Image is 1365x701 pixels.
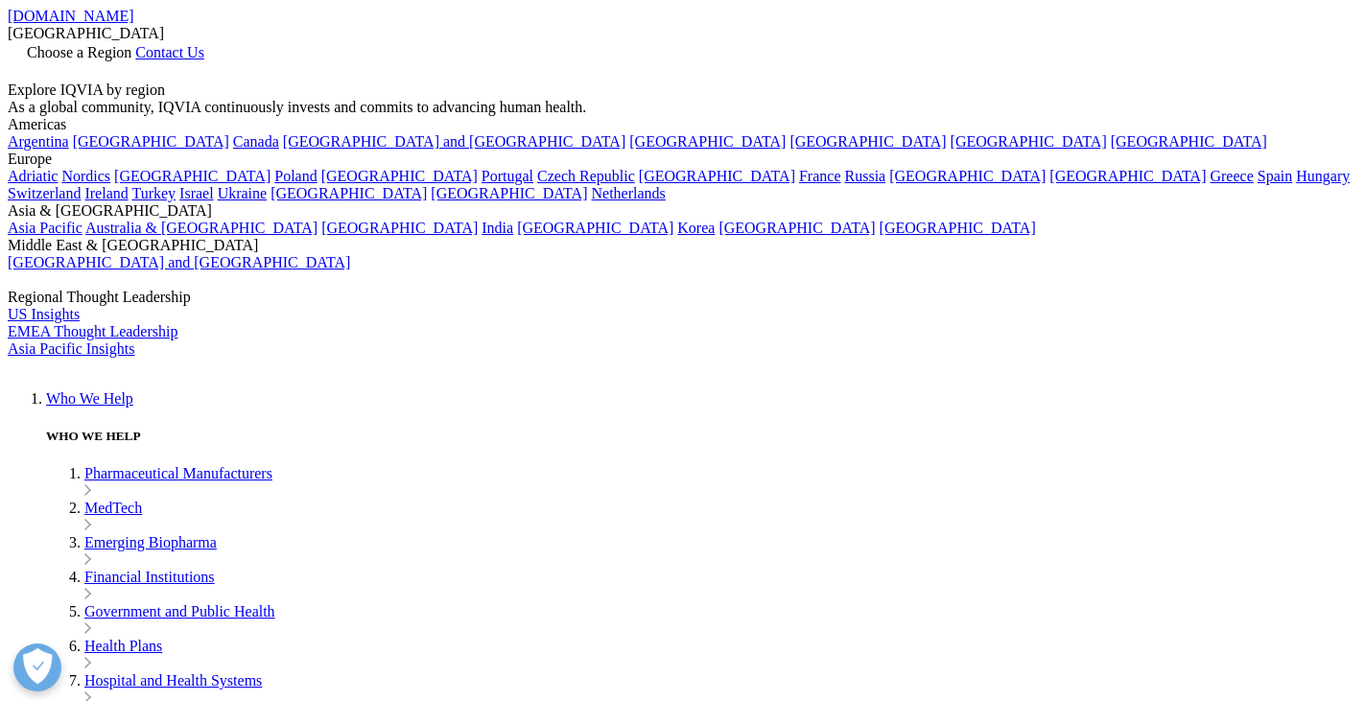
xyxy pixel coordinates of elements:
[517,220,673,236] a: [GEOGRAPHIC_DATA]
[283,133,625,150] a: [GEOGRAPHIC_DATA] and [GEOGRAPHIC_DATA]
[8,185,81,201] a: Switzerland
[61,168,110,184] a: Nordics
[1296,168,1350,184] a: Hungary
[8,237,1357,254] div: Middle East & [GEOGRAPHIC_DATA]
[84,638,162,654] a: Health Plans
[1258,168,1292,184] a: Spain
[131,185,176,201] a: Turkey
[46,390,133,407] a: Who We Help
[84,569,215,585] a: Financial Institutions
[8,8,134,24] a: [DOMAIN_NAME]
[8,99,1357,116] div: As a global community, IQVIA continuously invests and commits to advancing human health.
[321,220,478,236] a: [GEOGRAPHIC_DATA]
[951,133,1107,150] a: [GEOGRAPHIC_DATA]
[8,151,1357,168] div: Europe
[718,220,875,236] a: [GEOGRAPHIC_DATA]
[8,82,1357,99] div: Explore IQVIA by region
[8,254,350,270] a: [GEOGRAPHIC_DATA] and [GEOGRAPHIC_DATA]
[84,603,275,619] a: Government and Public Health
[1049,168,1206,184] a: [GEOGRAPHIC_DATA]
[84,465,272,481] a: Pharmaceutical Manufacturers
[73,133,229,150] a: [GEOGRAPHIC_DATA]
[799,168,841,184] a: France
[84,534,217,550] a: Emerging Biopharma
[8,116,1357,133] div: Americas
[8,306,80,322] a: US Insights
[629,133,786,150] a: [GEOGRAPHIC_DATA]
[789,133,946,150] a: [GEOGRAPHIC_DATA]
[482,168,533,184] a: Portugal
[114,168,271,184] a: [GEOGRAPHIC_DATA]
[84,185,128,201] a: Ireland
[482,220,513,236] a: India
[889,168,1046,184] a: [GEOGRAPHIC_DATA]
[1210,168,1253,184] a: Greece
[8,220,82,236] a: Asia Pacific
[1111,133,1267,150] a: [GEOGRAPHIC_DATA]
[8,323,177,339] a: EMEA Thought Leadership
[85,220,318,236] a: Australia & [GEOGRAPHIC_DATA]
[271,185,427,201] a: [GEOGRAPHIC_DATA]
[135,44,204,60] a: Contact Us
[218,185,268,201] a: Ukraine
[84,672,262,689] a: Hospital and Health Systems
[8,340,134,357] a: Asia Pacific Insights
[431,185,587,201] a: [GEOGRAPHIC_DATA]
[274,168,317,184] a: Poland
[845,168,886,184] a: Russia
[321,168,478,184] a: [GEOGRAPHIC_DATA]
[13,643,61,691] button: Open Preferences
[639,168,795,184] a: [GEOGRAPHIC_DATA]
[179,185,214,201] a: Israel
[591,185,665,201] a: Netherlands
[537,168,635,184] a: Czech Republic
[27,44,131,60] span: Choose a Region
[233,133,279,150] a: Canada
[8,133,69,150] a: Argentina
[8,25,1357,42] div: [GEOGRAPHIC_DATA]
[84,500,142,516] a: MedTech
[677,220,715,236] a: Korea
[8,202,1357,220] div: Asia & [GEOGRAPHIC_DATA]
[8,168,58,184] a: Adriatic
[880,220,1036,236] a: [GEOGRAPHIC_DATA]
[46,429,1357,444] h5: WHO WE HELP
[8,289,1357,306] div: Regional Thought Leadership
